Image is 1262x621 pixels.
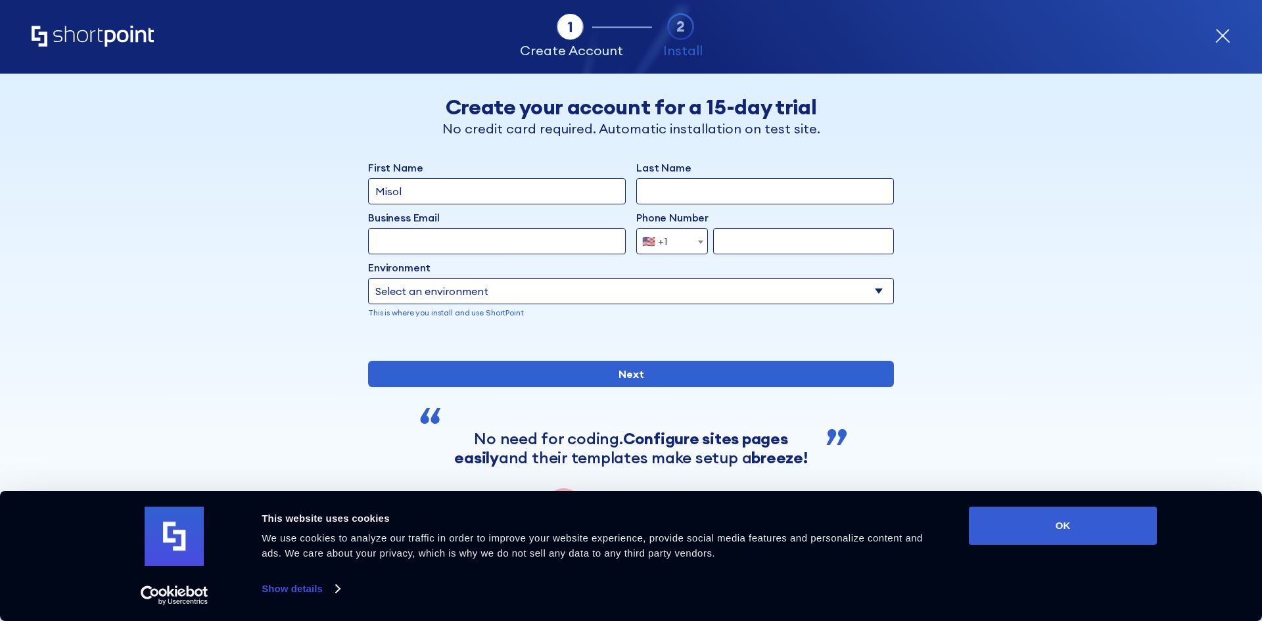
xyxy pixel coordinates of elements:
div: This website uses cookies [262,511,939,526]
img: logo [145,507,204,566]
button: OK [969,507,1157,545]
span: We use cookies to analyze our traffic in order to improve your website experience, provide social... [262,532,923,559]
a: Usercentrics Cookiebot - opens in a new window [117,586,232,605]
a: Show details [262,579,339,599]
